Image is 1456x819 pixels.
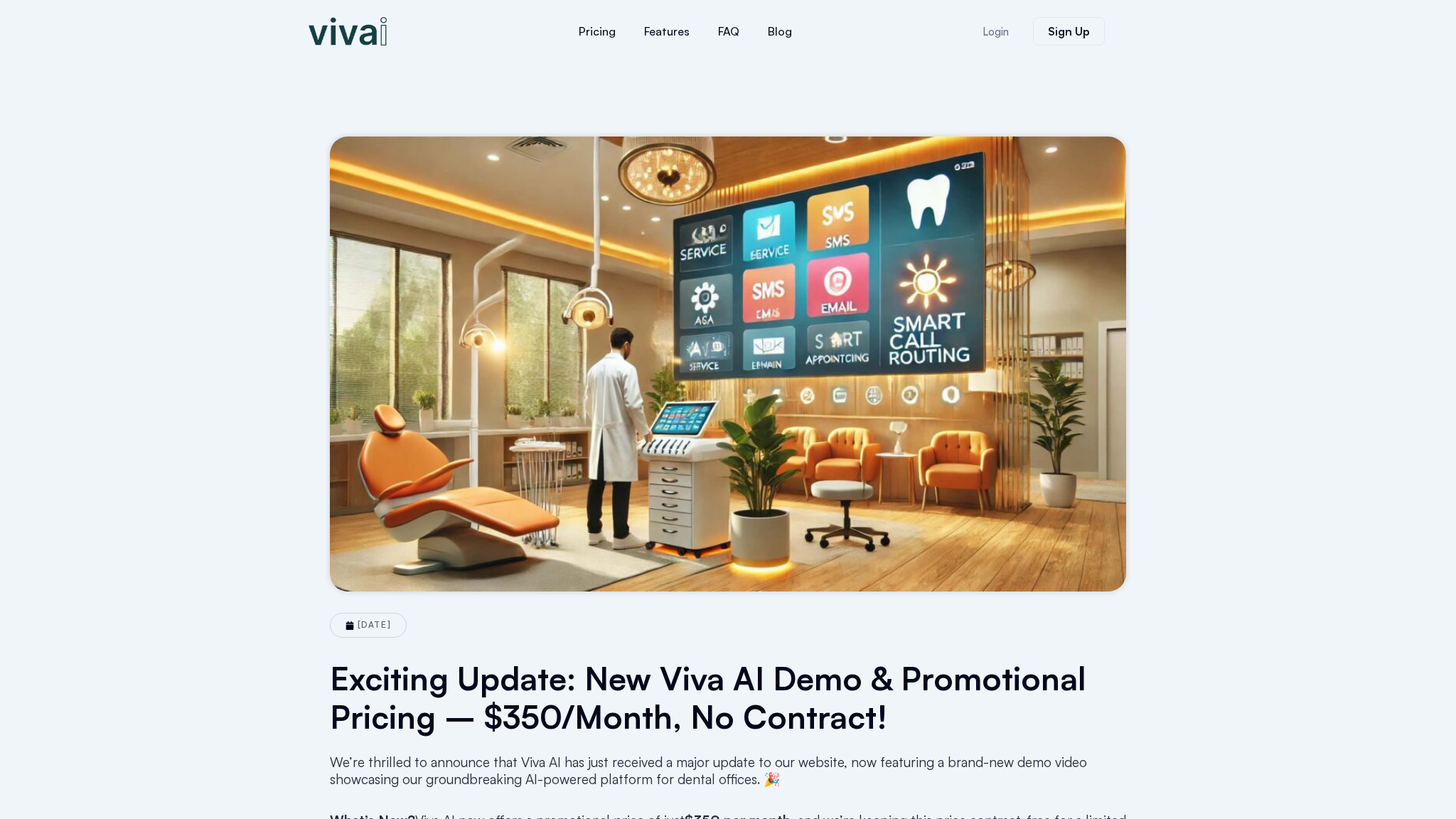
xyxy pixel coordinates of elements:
[965,18,1026,45] a: Login
[330,754,1126,788] p: We’re thrilled to announce that Viva AI has just received a major update to our website, now feat...
[330,659,1126,736] h1: Exciting Update: New Viva AI Demo & Promotional Pricing – $350/Month, No Contract!
[358,619,391,630] time: [DATE]
[704,14,754,48] a: FAQ
[564,14,630,48] a: Pricing
[630,14,704,48] a: Features
[754,14,806,48] a: Blog
[983,26,1009,37] span: Login
[346,620,391,630] a: [DATE]
[1048,26,1090,37] span: Sign Up
[1033,17,1105,45] a: Sign Up
[479,14,892,48] nav: Menu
